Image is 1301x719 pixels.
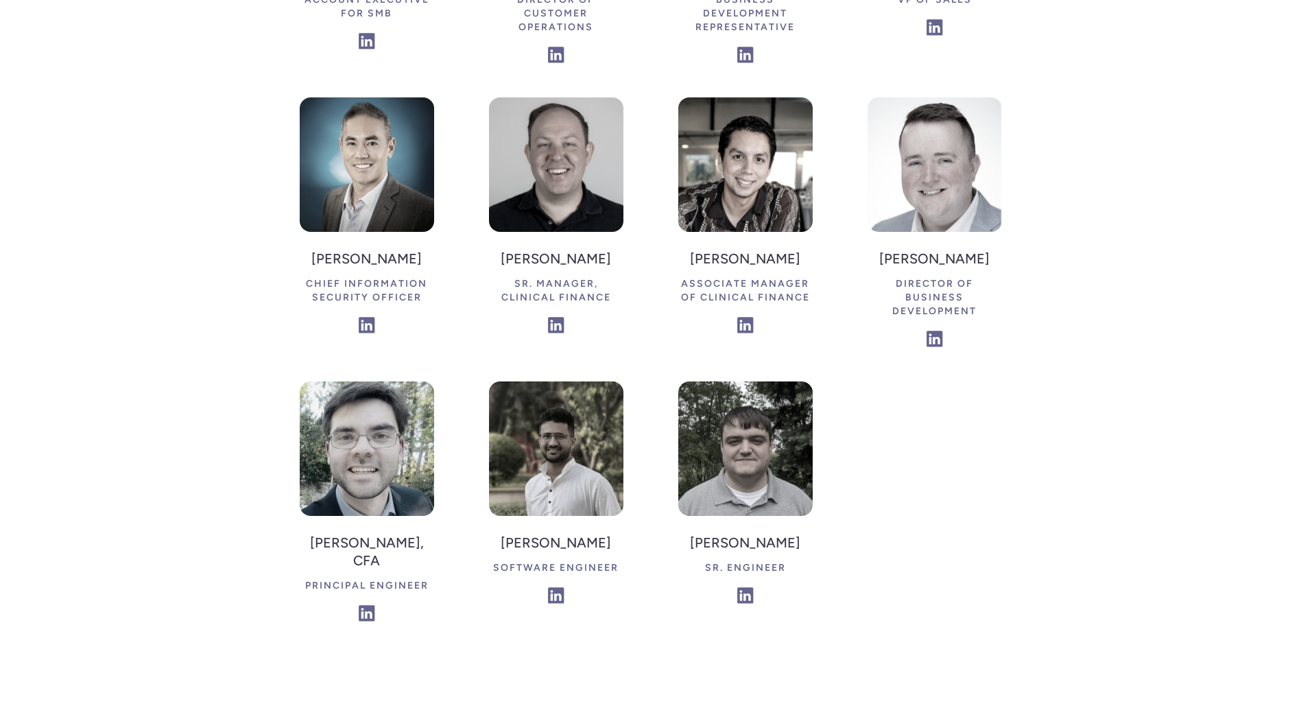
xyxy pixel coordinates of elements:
[300,272,434,310] div: Chief Information Security Officer
[493,556,619,580] div: Software Engineer
[868,246,1002,272] h4: [PERSON_NAME]
[690,530,800,556] h4: [PERSON_NAME]
[489,381,623,611] a: [PERSON_NAME]Software Engineer
[300,530,434,574] h4: [PERSON_NAME], CFA
[489,272,623,310] div: Sr. Manager, Clinical Finance
[868,272,1002,324] div: Director of Business Development
[678,272,813,310] div: Associate Manager of Clinical Finance
[678,381,813,611] a: [PERSON_NAME]Sr. Engineer
[690,556,800,580] div: Sr. Engineer
[300,574,434,598] div: Principal Engineer
[300,97,434,340] a: [PERSON_NAME]Chief Information Security Officer
[489,97,623,340] a: [PERSON_NAME]Sr. Manager, Clinical Finance
[489,246,623,272] h4: [PERSON_NAME]
[868,97,1002,354] a: [PERSON_NAME]Director of Business Development
[678,97,813,340] a: [PERSON_NAME]Associate Manager of Clinical Finance
[493,530,619,556] h4: [PERSON_NAME]
[678,246,813,272] h4: [PERSON_NAME]
[300,381,434,628] a: [PERSON_NAME], CFAPrincipal Engineer
[300,246,434,272] h4: [PERSON_NAME]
